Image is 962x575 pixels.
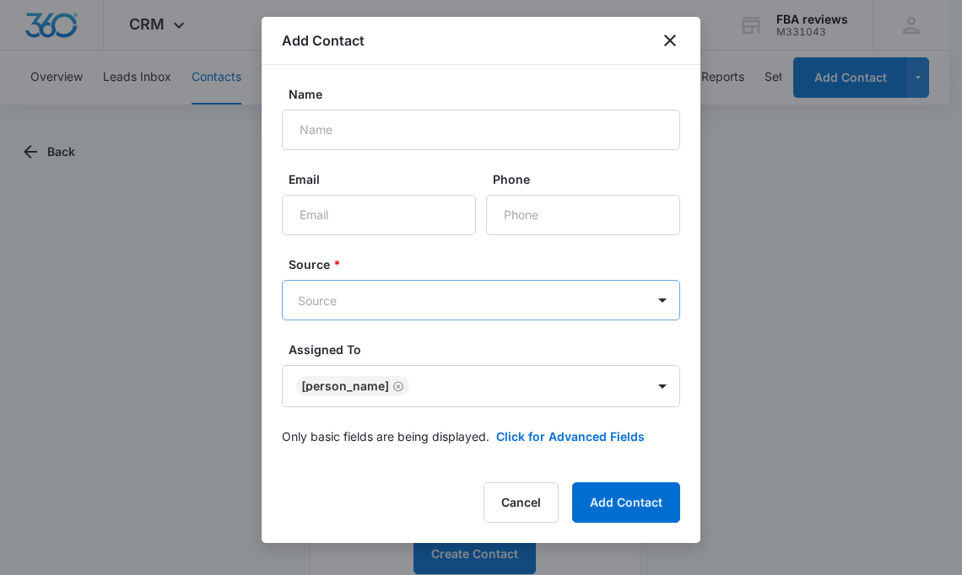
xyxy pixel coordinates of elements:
label: Source [289,255,687,273]
input: Email [282,195,476,235]
button: Add Contact [572,482,680,523]
input: Name [282,110,680,150]
button: close [660,30,680,51]
label: Email [289,170,483,188]
label: Phone [493,170,687,188]
label: Assigned To [289,341,687,358]
button: Click for Advanced Fields [496,427,645,445]
label: Name [289,85,687,103]
div: [PERSON_NAME] [301,380,389,392]
div: Remove Karla Sales [389,380,404,392]
button: Cancel [484,482,559,523]
p: Only basic fields are being displayed. [282,427,489,445]
h1: Add Contact [282,30,365,51]
input: Phone [486,195,680,235]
